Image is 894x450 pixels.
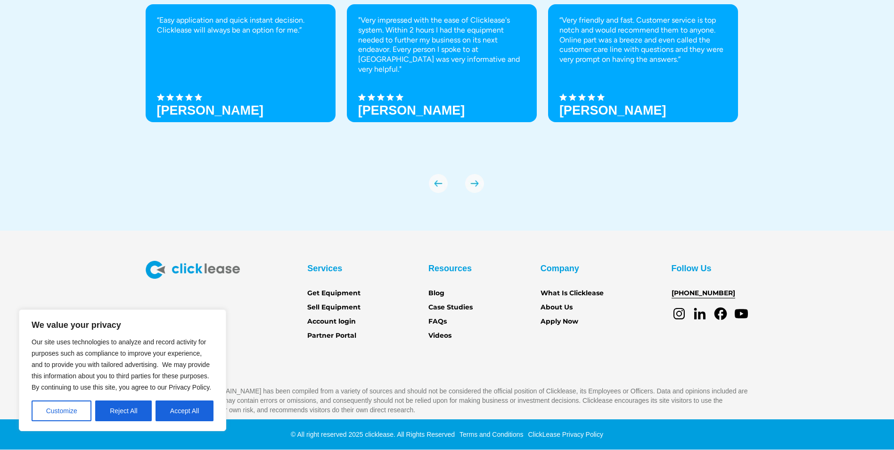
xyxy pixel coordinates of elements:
button: Accept All [156,400,213,421]
img: Black star icon [368,93,375,101]
div: Follow Us [672,261,712,276]
div: Company [541,261,579,276]
img: arrow Icon [465,174,484,193]
img: Black star icon [559,93,567,101]
div: next slide [465,174,484,193]
div: Resources [428,261,472,276]
strong: [PERSON_NAME] [358,103,465,117]
a: Sell Equipment [307,302,361,313]
img: Clicklease logo [146,261,240,279]
img: Black star icon [358,93,366,101]
a: Terms and Conditions [457,431,523,438]
img: Black star icon [377,93,385,101]
p: The content linked to [DOMAIN_NAME] has been compiled from a variety of sources and should not be... [146,386,749,415]
div: previous slide [429,174,448,193]
a: FAQs [428,317,447,327]
div: Services [307,261,342,276]
img: Black star icon [597,93,605,101]
a: About Us [541,302,573,313]
p: “Easy application and quick instant decision. Clicklease will always be an option for me.” [157,16,324,35]
img: Black star icon [588,93,595,101]
a: [PHONE_NUMBER] [672,288,735,299]
div: 2 of 8 [347,4,537,155]
img: Black star icon [396,93,403,101]
a: Get Equipment [307,288,361,299]
p: We value your privacy [32,319,213,331]
a: Partner Portal [307,331,356,341]
a: What Is Clicklease [541,288,604,299]
img: Black star icon [195,93,202,101]
a: Blog [428,288,444,299]
img: arrow Icon [429,174,448,193]
img: Black star icon [185,93,193,101]
a: Case Studies [428,302,473,313]
div: We value your privacy [19,309,226,431]
div: 3 of 8 [548,4,738,155]
h3: [PERSON_NAME] [559,103,666,117]
a: Account login [307,317,356,327]
a: Apply Now [541,317,578,327]
img: Black star icon [176,93,183,101]
img: Black star icon [166,93,174,101]
p: “Very friendly and fast. Customer service is top notch and would recommend them to anyone. Online... [559,16,727,65]
div: carousel [146,4,749,193]
a: ClickLease Privacy Policy [525,431,603,438]
button: Customize [32,400,91,421]
img: Black star icon [157,93,164,101]
p: "Very impressed with the ease of Clicklease's system. Within 2 hours I had the equipment needed t... [358,16,525,75]
img: Black star icon [386,93,394,101]
button: Reject All [95,400,152,421]
img: Black star icon [569,93,576,101]
span: Our site uses technologies to analyze and record activity for purposes such as compliance to impr... [32,338,211,391]
img: Black star icon [578,93,586,101]
div: © All right reserved 2025 clicklease. All Rights Reserved [291,430,455,439]
h3: [PERSON_NAME] [157,103,264,117]
a: Videos [428,331,451,341]
div: 1 of 8 [146,4,336,155]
